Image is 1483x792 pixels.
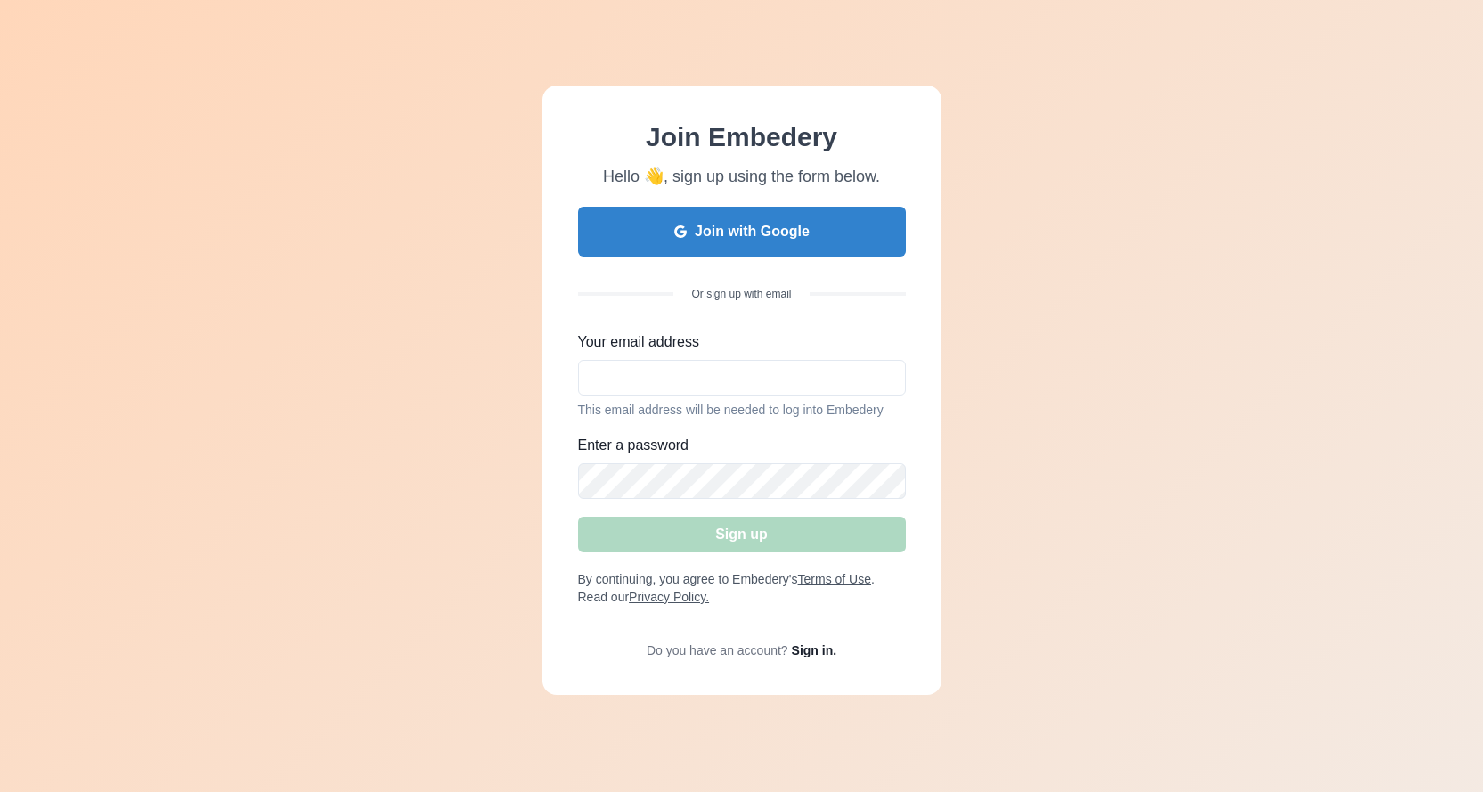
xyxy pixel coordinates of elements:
[629,590,709,604] a: Privacy Policy.
[603,121,880,153] h1: Join Embedery
[578,570,906,606] p: By continuing, you agree to Embedery's . Read our
[798,572,871,586] a: Terms of Use
[792,643,837,657] a: Sign in.
[578,331,895,353] label: Your email address
[578,517,906,552] button: Sign up
[603,164,880,189] p: Hello 👋, sign up using the form below.
[578,435,895,456] label: Enter a password
[673,287,809,301] span: Or sign up with email
[578,403,906,417] div: This email address will be needed to log into Embedery
[578,207,906,257] button: Join with Google
[647,643,788,657] span: Do you have an account?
